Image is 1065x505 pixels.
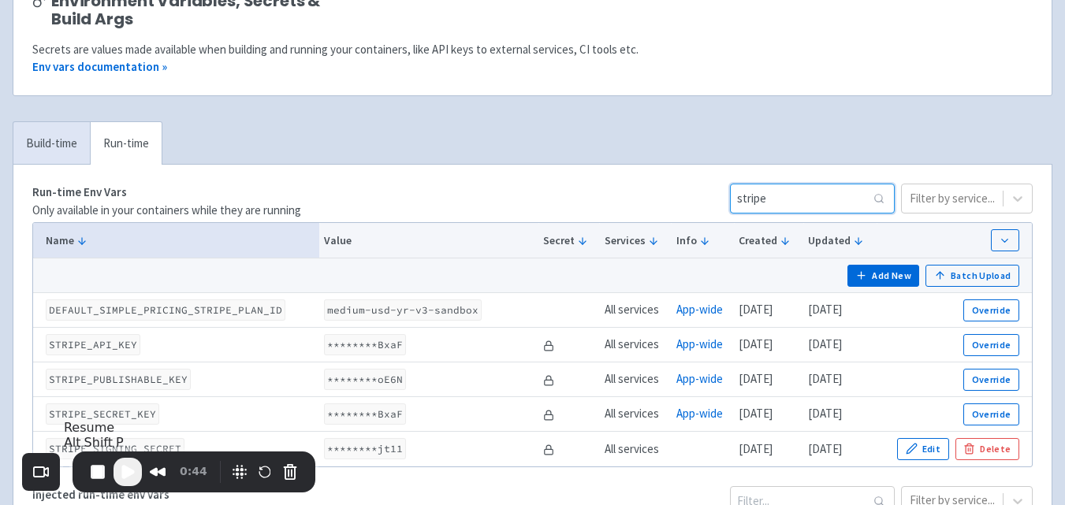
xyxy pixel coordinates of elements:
[808,336,842,351] time: [DATE]
[739,371,773,386] time: [DATE]
[46,438,184,459] code: STRIPE_SIGNING_SECRET
[808,371,842,386] time: [DATE]
[963,369,1019,391] button: Override
[46,369,191,390] code: STRIPE_PUBLISHABLE_KEY
[739,302,773,317] time: [DATE]
[676,406,723,421] a: App-wide
[730,184,895,214] input: Filter...
[808,406,842,421] time: [DATE]
[676,232,729,249] button: Info
[46,299,285,321] code: DEFAULT_SIMPLE_PRICING_STRIPE_PLAN_ID
[676,336,723,351] a: App-wide
[13,122,90,165] a: Build-time
[963,403,1019,425] button: Override
[599,362,671,397] td: All services
[32,202,301,220] p: Only available in your containers while they are running
[599,328,671,362] td: All services
[605,232,666,249] button: Services
[46,403,159,425] code: STRIPE_SECRET_KEY
[599,293,671,328] td: All services
[739,336,773,351] time: [DATE]
[676,371,723,386] a: App-wide
[319,223,538,258] th: Value
[32,184,127,199] strong: Run-time Env Vars
[599,397,671,432] td: All services
[925,265,1019,287] button: Batch Upload
[955,438,1019,460] button: Delete
[90,122,162,165] a: Run-time
[676,302,723,317] a: App-wide
[963,334,1019,356] button: Override
[808,302,842,317] time: [DATE]
[739,441,773,456] time: [DATE]
[46,232,314,249] button: Name
[739,232,798,249] button: Created
[808,441,842,456] time: [DATE]
[963,299,1019,321] button: Override
[32,59,167,74] a: Env vars documentation »
[739,406,773,421] time: [DATE]
[46,334,140,355] code: STRIPE_API_KEY
[543,232,594,249] button: Secret
[847,265,920,287] button: Add New
[808,232,871,249] button: Updated
[32,41,1033,59] div: Secrets are values made available when building and running your containers, like API keys to ext...
[599,432,671,466] td: All services
[324,299,482,321] code: medium-usd-yr-v3-sandbox
[32,487,169,502] strong: Injected run-time env vars
[897,438,949,460] button: Edit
